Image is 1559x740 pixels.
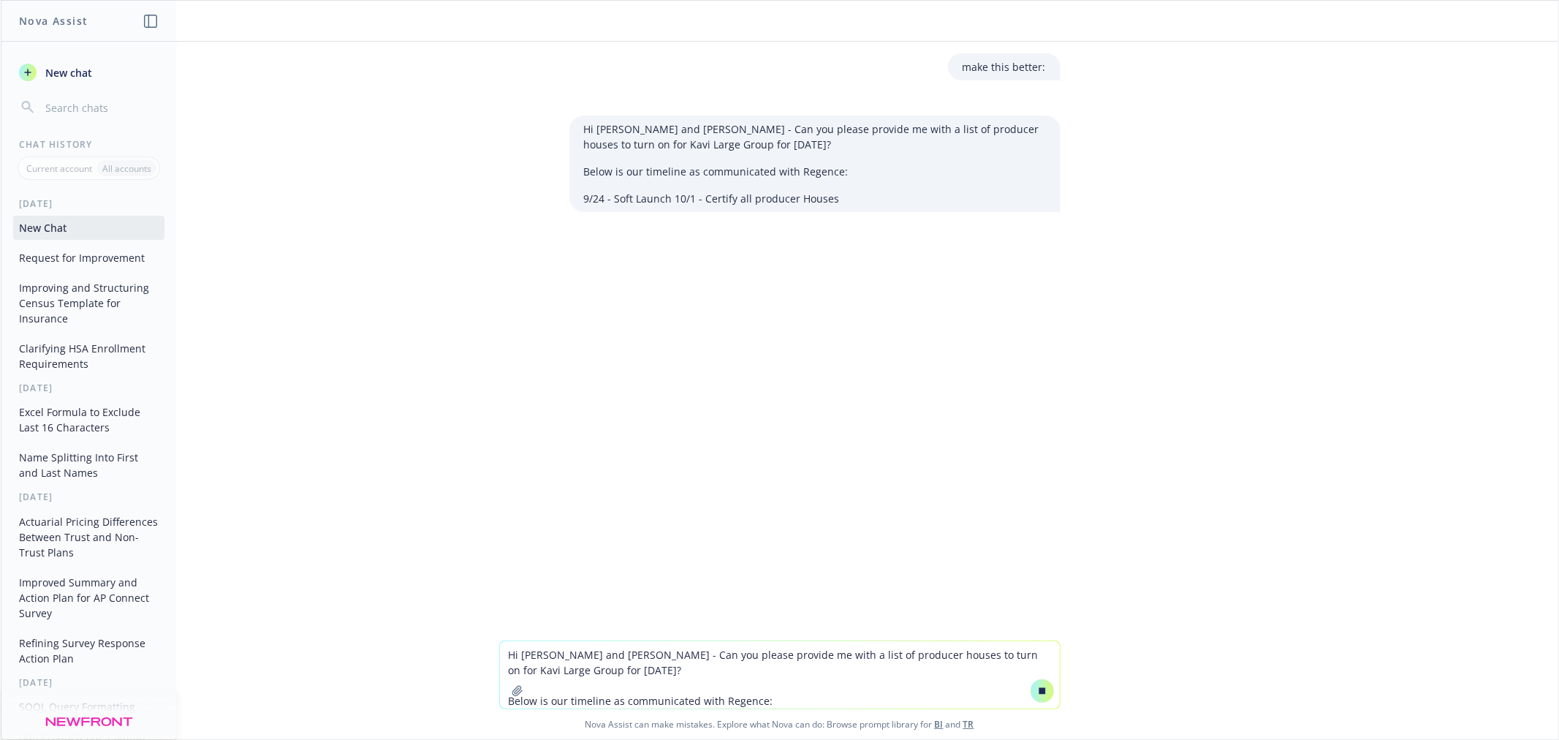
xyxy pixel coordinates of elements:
[584,191,1046,206] p: 9/24 - Soft Launch 10/1 - Certify all producer Houses
[584,164,1046,179] p: Below is our timeline as communicated with Regence:
[13,570,164,625] button: Improved Summary and Action Plan for AP Connect Survey
[13,695,164,719] button: SOQL Query Formatting
[42,65,92,80] span: New chat
[963,59,1046,75] p: make this better:
[1,138,176,151] div: Chat History
[13,510,164,565] button: Actuarial Pricing Differences Between Trust and Non-Trust Plans
[13,400,164,439] button: Excel Formula to Exclude Last 16 Characters
[1,491,176,503] div: [DATE]
[13,276,164,331] button: Improving and Structuring Census Template for Insurance
[13,445,164,485] button: Name Splitting Into First and Last Names
[1,382,176,394] div: [DATE]
[26,162,92,175] p: Current account
[935,718,944,730] a: BI
[584,121,1046,152] p: Hi [PERSON_NAME] and [PERSON_NAME] - Can you please provide me with a list of producer houses to ...
[1,676,176,689] div: [DATE]
[13,216,164,240] button: New Chat
[13,631,164,671] button: Refining Survey Response Action Plan
[1,197,176,210] div: [DATE]
[102,162,151,175] p: All accounts
[19,13,88,29] h1: Nova Assist
[963,718,974,730] a: TR
[42,97,159,118] input: Search chats
[13,59,164,86] button: New chat
[13,246,164,270] button: Request for Improvement
[13,336,164,376] button: Clarifying HSA Enrollment Requirements
[7,709,1552,739] span: Nova Assist can make mistakes. Explore what Nova can do: Browse prompt library for and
